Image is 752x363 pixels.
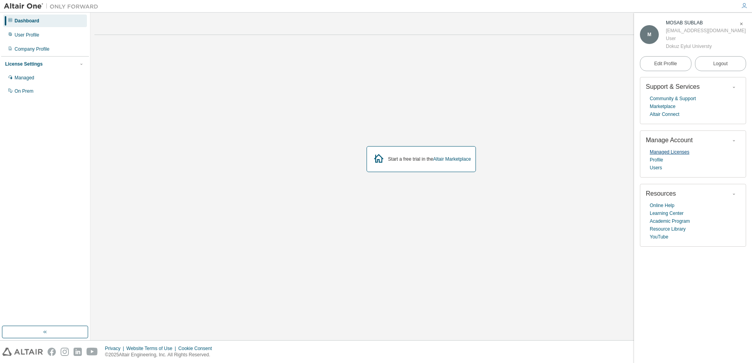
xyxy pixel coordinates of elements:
span: Edit Profile [654,60,677,67]
img: Altair One [4,2,102,10]
a: Learning Center [650,209,684,217]
div: Privacy [105,345,126,352]
div: Managed [15,75,34,81]
a: Managed Licenses [650,148,689,156]
a: Users [650,164,662,172]
button: Logout [695,56,746,71]
img: linkedin.svg [74,348,82,356]
div: Cookie Consent [178,345,216,352]
p: © 2025 Altair Engineering, Inc. All Rights Reserved. [105,352,217,358]
div: Start a free trial in the [388,156,471,162]
a: YouTube [650,233,668,241]
img: instagram.svg [61,348,69,356]
img: facebook.svg [48,348,56,356]
span: M [647,32,651,37]
div: User Profile [15,32,39,38]
div: License Settings [5,61,42,67]
a: Edit Profile [640,56,691,71]
span: Manage Account [646,137,693,143]
div: User [666,35,746,42]
a: Community & Support [650,95,696,103]
div: MOSAB SUBLAB [666,19,746,27]
span: Resources [646,190,676,197]
a: Marketplace [650,103,675,110]
span: Logout [713,60,728,68]
div: Dashboard [15,18,39,24]
a: Academic Program [650,217,690,225]
a: Resource Library [650,225,686,233]
div: Website Terms of Use [126,345,178,352]
a: Online Help [650,202,675,209]
a: Profile [650,156,663,164]
a: Altair Marketplace [433,156,471,162]
span: Support & Services [646,83,700,90]
a: Altair Connect [650,110,679,118]
div: Company Profile [15,46,50,52]
img: youtube.svg [87,348,98,356]
div: Dokuz Eylul Universty [666,42,746,50]
img: altair_logo.svg [2,348,43,356]
div: [EMAIL_ADDRESS][DOMAIN_NAME] [666,27,746,35]
div: On Prem [15,88,33,94]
